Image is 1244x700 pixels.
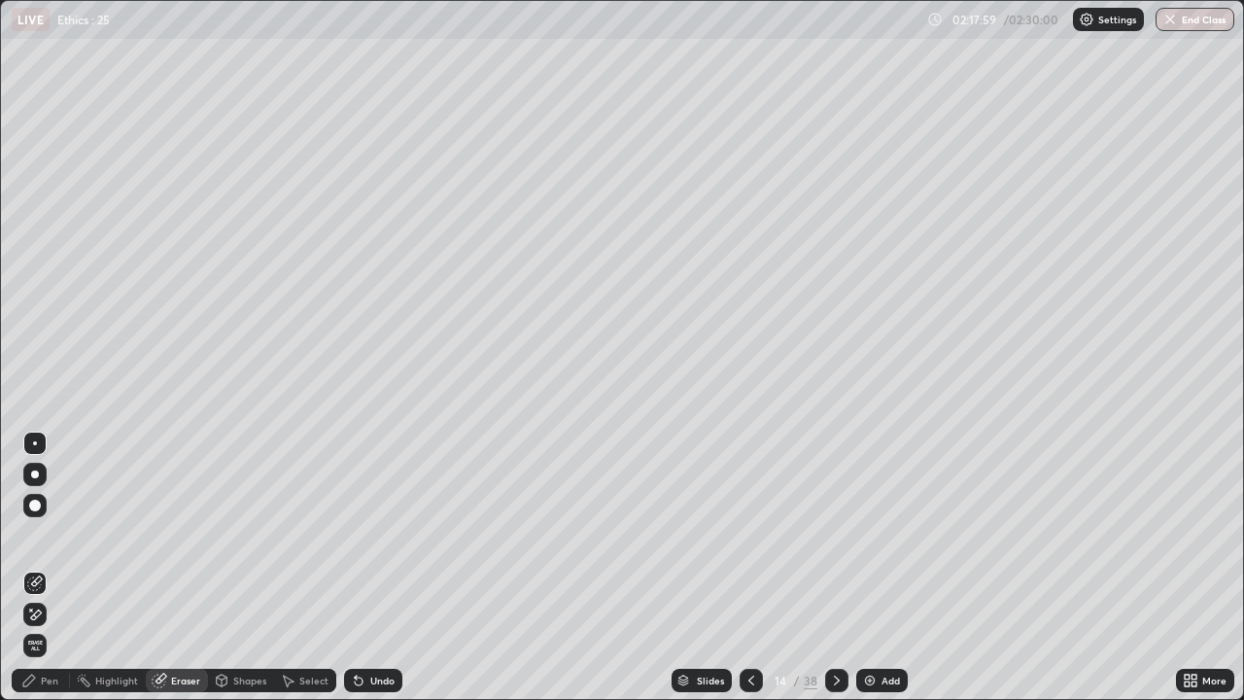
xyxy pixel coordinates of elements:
img: end-class-cross [1162,12,1178,27]
div: / [794,675,800,686]
span: Erase all [24,640,46,651]
img: class-settings-icons [1079,12,1094,27]
div: Select [299,676,328,685]
div: Pen [41,676,58,685]
p: LIVE [17,12,44,27]
div: Add [881,676,900,685]
div: 14 [771,675,790,686]
div: More [1202,676,1227,685]
div: Highlight [95,676,138,685]
div: Shapes [233,676,266,685]
button: End Class [1156,8,1234,31]
img: add-slide-button [862,673,878,688]
div: Eraser [171,676,200,685]
div: 38 [804,672,817,689]
div: Slides [697,676,724,685]
div: Undo [370,676,395,685]
p: Settings [1098,15,1136,24]
p: Ethics : 25 [57,12,110,27]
